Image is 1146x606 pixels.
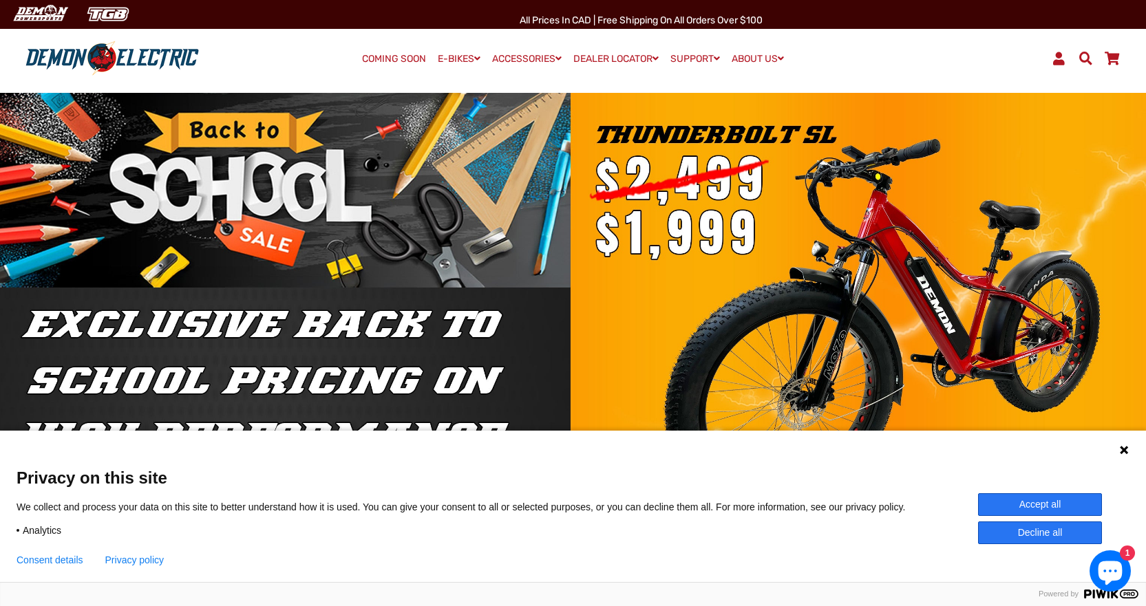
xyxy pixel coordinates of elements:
[569,49,664,69] a: DEALER LOCATOR
[727,49,789,69] a: ABOUT US
[17,468,1129,488] span: Privacy on this site
[1085,550,1135,595] inbox-online-store-chat: Shopify online store chat
[433,49,485,69] a: E-BIKES
[666,49,725,69] a: SUPPORT
[21,41,204,76] img: Demon Electric logo
[80,3,136,25] img: TGB Canada
[357,50,431,69] a: COMING SOON
[7,3,73,25] img: Demon Electric
[23,524,61,537] span: Analytics
[520,14,763,26] span: All Prices in CAD | Free shipping on all orders over $100
[17,501,926,513] p: We collect and process your data on this site to better understand how it is used. You can give y...
[487,49,566,69] a: ACCESSORIES
[1033,589,1084,598] span: Powered by
[978,493,1102,516] button: Accept all
[17,554,83,565] button: Consent details
[978,521,1102,544] button: Decline all
[105,554,165,565] a: Privacy policy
